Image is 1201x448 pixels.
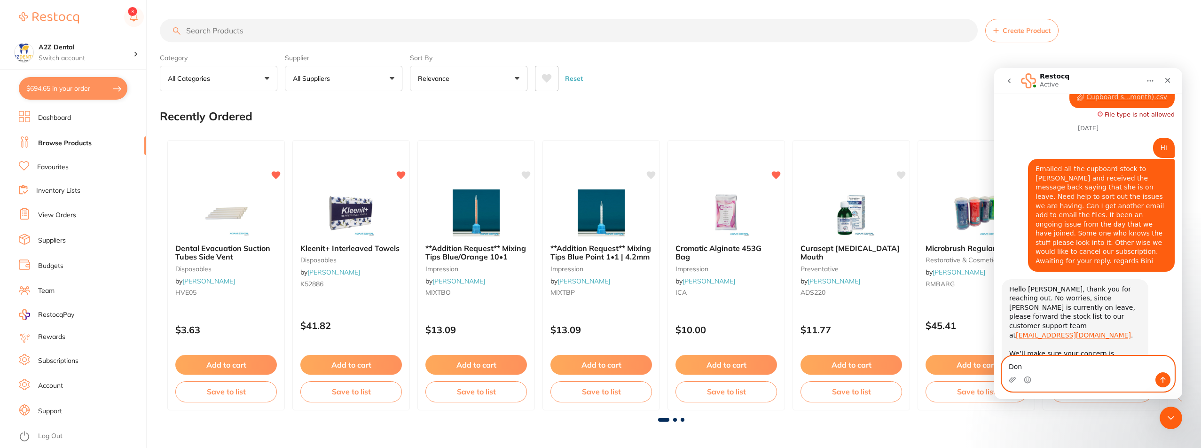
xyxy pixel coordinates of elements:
[38,261,63,271] a: Budgets
[19,429,143,444] button: Log Out
[675,277,735,285] span: by
[675,289,777,296] small: ICA
[926,244,1027,252] b: Microbrush Regular 2.0mm
[696,189,757,236] img: Cromatic Alginate 453G Bag
[38,356,78,366] a: Subscriptions
[425,277,485,285] span: by
[38,236,66,245] a: Suppliers
[39,43,133,52] h4: A2Z Dental
[801,324,902,335] p: $11.77
[926,355,1027,375] button: Add to cart
[15,281,147,309] div: We’ll make sure your concern is reviewed and addressed promptly. We look forward to receiving you...
[926,280,1027,288] small: RMBARG
[300,355,402,375] button: Add to cart
[933,268,985,276] a: [PERSON_NAME]
[675,244,777,261] b: Cromatic Alginate 453G Bag
[30,308,37,315] button: Emoji picker
[38,381,63,391] a: Account
[550,265,652,273] small: impression
[550,355,652,375] button: Add to cart
[39,54,133,63] p: Switch account
[38,286,55,296] a: Team
[926,381,1027,402] button: Save to list
[36,186,80,196] a: Inventory Lists
[446,189,507,236] img: **Addition Request** Mixing Tips Blue/Orange 10•1
[425,355,527,375] button: Add to cart
[38,211,76,220] a: View Orders
[926,256,1027,264] small: restorative & cosmetic
[19,309,30,320] img: RestocqPay
[38,332,65,342] a: Rewards
[994,68,1182,399] iframe: Intercom live chat
[300,244,402,252] b: Kleenit+ Interleaved Towels
[15,217,147,281] div: Hello [PERSON_NAME], thank you for reaching out. No worries, since [PERSON_NAME] is currently on ...
[675,381,777,402] button: Save to list
[985,19,1059,42] button: Create Product
[38,407,62,416] a: Support
[285,54,402,62] label: Supplier
[410,54,527,62] label: Sort By
[160,19,978,42] input: Search Products
[8,211,154,314] div: Hello [PERSON_NAME], thank you for reaching out. No worries, since [PERSON_NAME] is currently on ...
[196,189,257,236] img: Dental Evacuation Suction Tubes Side Vent
[801,277,860,285] span: by
[175,355,277,375] button: Add to cart
[15,308,22,315] button: Upload attachment
[22,263,137,271] a: [EMAIL_ADDRESS][DOMAIN_NAME]
[300,280,402,288] small: K52886
[38,432,63,441] a: Log Out
[19,77,127,100] button: $694.65 in your order
[8,288,180,304] textarea: Message…
[926,268,985,276] span: by
[307,268,360,276] a: [PERSON_NAME]
[19,7,79,29] a: Restocq Logo
[550,289,652,296] small: MIXTBP
[175,277,235,285] span: by
[675,265,777,273] small: impression
[557,277,610,285] a: [PERSON_NAME]
[801,289,902,296] small: ADS220
[175,244,277,261] b: Dental Evacuation Suction Tubes Side Vent
[425,324,527,335] p: $13.09
[175,265,277,273] small: disposables
[285,66,402,91] button: All Suppliers
[38,139,92,148] a: Browse Products
[161,304,176,319] button: Send a message…
[425,265,527,273] small: impression
[15,43,33,62] img: A2Z Dental
[19,12,79,24] img: Restocq Logo
[300,381,402,402] button: Save to list
[300,268,360,276] span: by
[175,381,277,402] button: Save to list
[160,54,277,62] label: Category
[418,74,453,83] p: Relevance
[808,277,860,285] a: [PERSON_NAME]
[1160,407,1182,429] iframe: Intercom live chat
[432,277,485,285] a: [PERSON_NAME]
[160,66,277,91] button: All Categories
[293,74,334,83] p: All Suppliers
[410,66,527,91] button: Relevance
[550,277,610,285] span: by
[683,277,735,285] a: [PERSON_NAME]
[550,381,652,402] button: Save to list
[801,244,902,261] b: Curasept Chlorhexidine Mouth
[801,355,902,375] button: Add to cart
[300,320,402,331] p: $41.82
[821,189,882,236] img: Curasept Chlorhexidine Mouth
[175,289,277,296] small: HVE05
[1003,27,1051,34] span: Create Product
[37,163,69,172] a: Favourites
[38,113,71,123] a: Dashboard
[160,110,252,123] h2: Recently Ordered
